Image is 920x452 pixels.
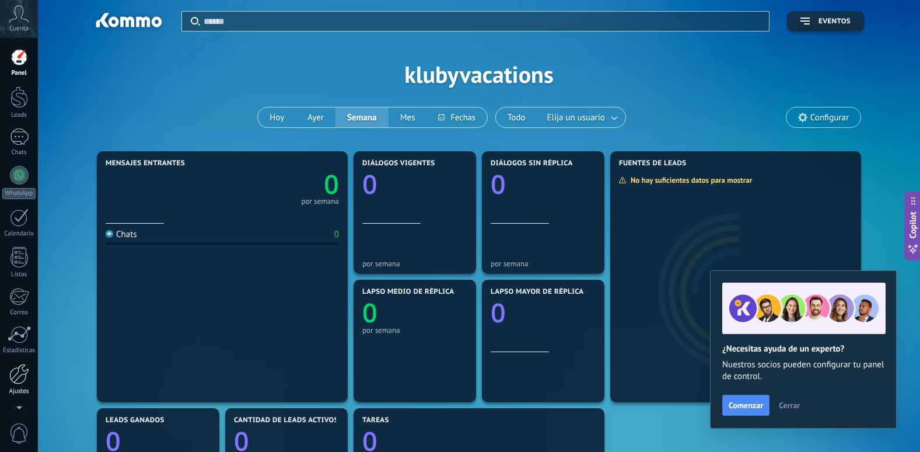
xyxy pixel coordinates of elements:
button: Comenzar [722,395,769,416]
span: Mensajes entrantes [106,159,185,168]
div: por semana [362,259,467,268]
span: Lapso medio de réplica [362,288,454,296]
span: Copilot [907,212,919,239]
span: Eventos [818,18,851,26]
h2: ¿Necesitas ayuda de un experto? [722,343,884,354]
button: Cerrar [774,397,805,414]
text: 0 [324,166,339,202]
span: Nuestros socios pueden configurar tu panel de control. [722,359,884,383]
div: por semana [301,199,339,204]
div: Panel [2,69,36,77]
div: Listas [2,271,36,279]
button: Semana [335,107,389,127]
text: 0 [362,295,377,331]
div: Calendario [2,230,36,238]
button: Ayer [296,107,335,127]
a: 0 [222,166,339,202]
text: 0 [491,166,506,202]
div: por semana [362,326,467,335]
span: Cantidad de leads activos [234,416,338,425]
text: 0 [491,295,506,331]
span: Comenzar [729,401,763,409]
span: Cuenta [9,25,29,33]
span: Cerrar [779,401,800,409]
span: Tareas [362,416,389,425]
div: Chats [106,229,137,240]
span: Configurar [810,113,849,123]
button: Elija un usuario [537,107,625,127]
span: Elija un usuario [545,110,607,126]
span: Leads ganados [106,416,165,425]
div: Chats [2,149,36,157]
div: No hay suficientes datos para mostrar [618,175,760,185]
div: Correo [2,309,36,317]
span: Diálogos sin réplica [491,159,573,168]
img: Chats [106,230,113,238]
span: Fuentes de leads [619,159,687,168]
div: WhatsApp [2,188,36,199]
button: Todo [496,107,537,127]
button: Eventos [787,11,864,32]
span: Diálogos vigentes [362,159,435,168]
div: Leads [2,112,36,119]
div: Ajustes [2,388,36,395]
div: por semana [491,259,596,268]
span: Lapso mayor de réplica [491,288,583,296]
text: 0 [362,166,377,202]
div: 0 [334,229,339,240]
button: Fechas [426,107,487,127]
div: Estadísticas [2,347,36,354]
button: Hoy [258,107,296,127]
button: Mes [389,107,427,127]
